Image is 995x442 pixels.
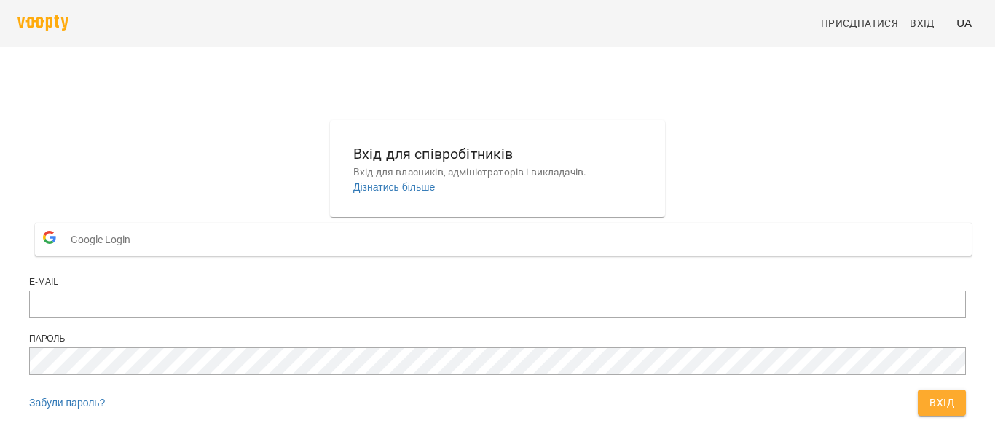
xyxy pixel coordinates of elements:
div: E-mail [29,276,966,288]
button: Google Login [35,223,972,256]
h6: Вхід для співробітників [353,143,642,165]
img: voopty.png [17,15,68,31]
span: Google Login [71,225,138,254]
a: Дізнатись більше [353,181,435,193]
span: Вхід [910,15,935,32]
a: Вхід [904,10,951,36]
a: Приєднатися [815,10,904,36]
span: Приєднатися [821,15,898,32]
span: Вхід [929,394,954,411]
button: UA [951,9,978,36]
p: Вхід для власників, адміністраторів і викладачів. [353,165,642,180]
button: Вхід [918,390,966,416]
button: Вхід для співробітниківВхід для власників, адміністраторів і викладачів.Дізнатись більше [342,131,653,206]
a: Забули пароль? [29,397,105,409]
span: UA [956,15,972,31]
div: Пароль [29,333,966,345]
